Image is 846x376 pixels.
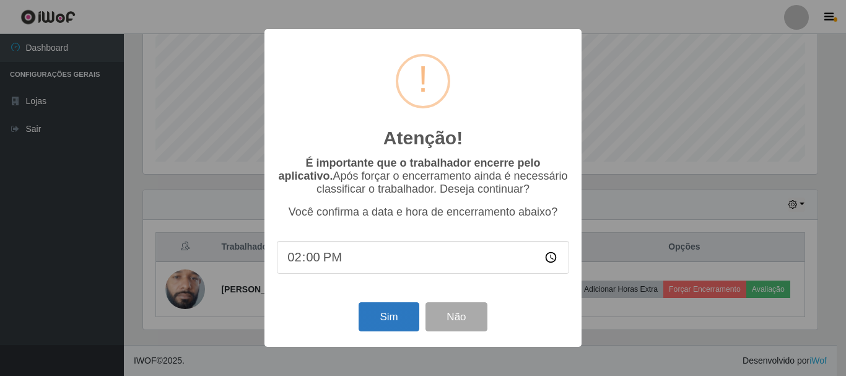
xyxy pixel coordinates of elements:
p: Após forçar o encerramento ainda é necessário classificar o trabalhador. Deseja continuar? [277,157,569,196]
p: Você confirma a data e hora de encerramento abaixo? [277,206,569,219]
h2: Atenção! [383,127,463,149]
button: Sim [359,302,419,331]
button: Não [425,302,487,331]
b: É importante que o trabalhador encerre pelo aplicativo. [278,157,540,182]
